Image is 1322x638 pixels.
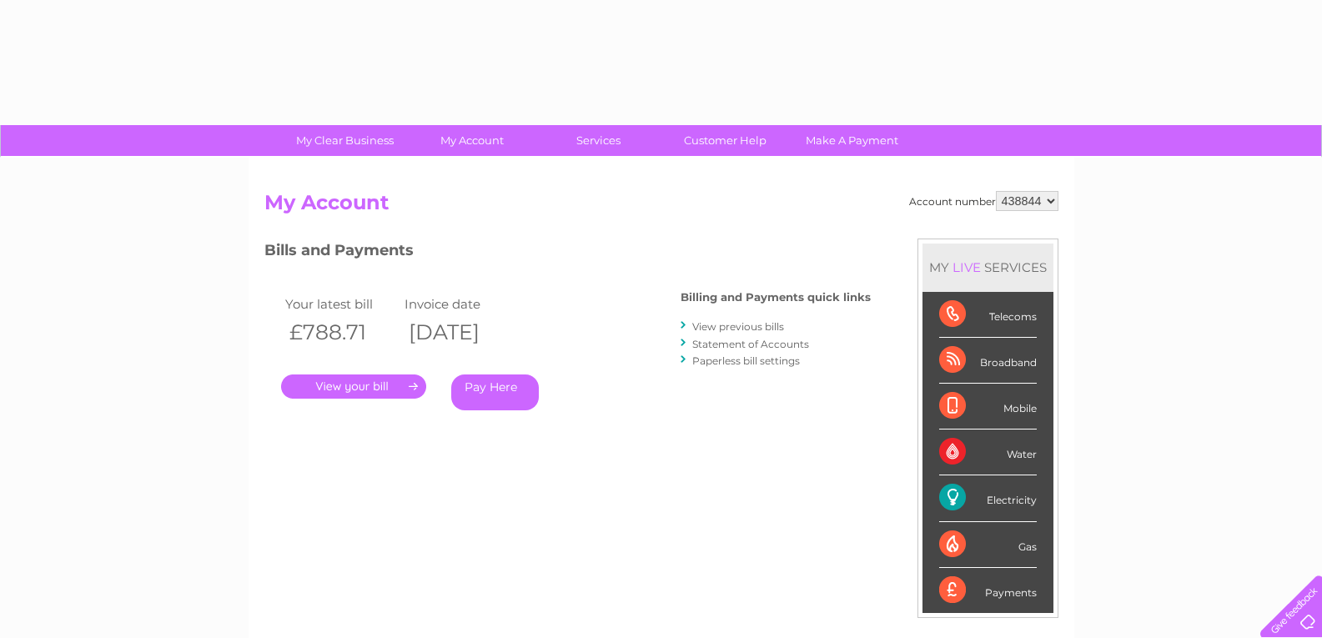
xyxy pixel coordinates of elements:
div: Gas [939,522,1037,568]
div: Mobile [939,384,1037,430]
a: Customer Help [656,125,794,156]
a: Services [530,125,667,156]
h2: My Account [264,191,1058,223]
div: Account number [909,191,1058,211]
a: Statement of Accounts [692,338,809,350]
div: Water [939,430,1037,475]
h4: Billing and Payments quick links [681,291,871,304]
td: Your latest bill [281,293,401,315]
div: LIVE [949,259,984,275]
a: Paperless bill settings [692,354,800,367]
div: Payments [939,568,1037,613]
th: [DATE] [400,315,520,349]
a: My Clear Business [276,125,414,156]
div: MY SERVICES [922,244,1053,291]
div: Broadband [939,338,1037,384]
div: Telecoms [939,292,1037,338]
a: . [281,374,426,399]
div: Electricity [939,475,1037,521]
a: Make A Payment [783,125,921,156]
a: View previous bills [692,320,784,333]
td: Invoice date [400,293,520,315]
h3: Bills and Payments [264,239,871,268]
a: Pay Here [451,374,539,410]
a: My Account [403,125,540,156]
th: £788.71 [281,315,401,349]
